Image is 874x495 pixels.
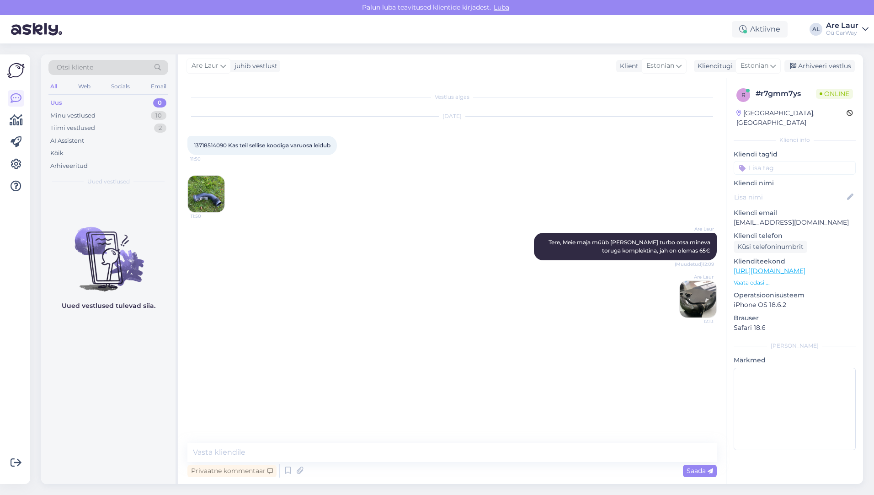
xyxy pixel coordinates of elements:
[187,93,717,101] div: Vestlus algas
[679,274,714,280] span: Are Laur
[188,176,224,212] img: Attachment
[734,178,856,188] p: Kliendi nimi
[50,124,95,133] div: Tiimi vestlused
[734,291,856,300] p: Operatsioonisüsteem
[41,210,176,293] img: No chats
[734,323,856,333] p: Safari 18.6
[694,61,733,71] div: Klienditugi
[187,465,277,477] div: Privaatne kommentaar
[549,239,712,254] span: Tere, Meie maja müüb [PERSON_NAME] turbo otsa mineva toruga komplektina, jah on olemas 65€
[734,342,856,350] div: [PERSON_NAME]
[687,467,713,475] span: Saada
[734,279,856,287] p: Vaata edasi ...
[57,63,93,72] span: Otsi kliente
[734,231,856,241] p: Kliendi telefon
[491,3,512,11] span: Luba
[816,89,853,99] span: Online
[675,261,714,268] span: (Muudetud) 12:09
[741,61,768,71] span: Estonian
[826,29,858,37] div: Oü CarWay
[87,178,130,186] span: Uued vestlused
[50,149,64,158] div: Kõik
[194,142,330,149] span: 13718514090 Kas teil sellise koodiga varuosa leidub
[734,241,807,253] div: Küsi telefoninumbrit
[151,111,166,120] div: 10
[192,61,218,71] span: Are Laur
[187,112,717,120] div: [DATE]
[734,150,856,159] p: Kliendi tag'id
[732,21,788,38] div: Aktiivne
[680,226,714,232] span: Are Laur
[734,313,856,323] p: Brauser
[50,161,88,171] div: Arhiveeritud
[734,161,856,175] input: Lisa tag
[826,22,869,37] a: Are LaurOü CarWay
[734,208,856,218] p: Kliendi email
[680,281,716,317] img: Attachment
[734,218,856,227] p: [EMAIL_ADDRESS][DOMAIN_NAME]
[48,81,59,92] div: All
[7,62,25,79] img: Askly Logo
[231,61,277,71] div: juhib vestlust
[109,81,132,92] div: Socials
[190,156,224,162] span: 11:50
[736,108,847,128] div: [GEOGRAPHIC_DATA], [GEOGRAPHIC_DATA]
[679,318,714,325] span: 12:13
[734,257,856,266] p: Klienditeekond
[756,88,816,99] div: # r7gmm7ys
[62,301,155,311] p: Uued vestlused tulevad siia.
[646,61,674,71] span: Estonian
[76,81,92,92] div: Web
[734,355,856,365] p: Märkmed
[50,136,84,145] div: AI Assistent
[741,91,746,98] span: r
[734,300,856,310] p: iPhone OS 18.6.2
[191,213,225,220] span: 11:50
[734,267,805,275] a: [URL][DOMAIN_NAME]
[826,22,858,29] div: Are Laur
[149,81,168,92] div: Email
[810,23,822,36] div: AL
[50,98,62,108] div: Uus
[153,98,166,108] div: 0
[784,60,855,72] div: Arhiveeri vestlus
[616,61,639,71] div: Klient
[154,124,166,133] div: 2
[734,192,845,202] input: Lisa nimi
[50,111,96,120] div: Minu vestlused
[734,136,856,144] div: Kliendi info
